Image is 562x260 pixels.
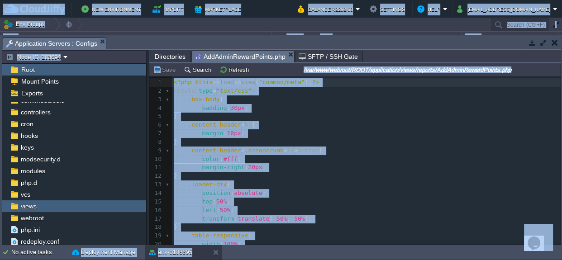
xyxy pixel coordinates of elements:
[220,156,224,162] span: :
[177,87,195,94] span: style
[149,78,164,87] div: 1
[227,198,230,205] span: ;
[417,4,443,14] button: Help
[149,129,164,138] div: 7
[272,32,317,42] div: Status
[294,147,298,154] span: >
[19,89,44,97] a: Exports
[149,147,164,155] div: 9
[174,87,177,94] span: <
[19,214,45,222] span: webroot
[149,240,164,249] div: 20
[188,147,241,154] span: .content-header
[19,226,41,234] span: php.ini
[299,51,358,62] span: SFTP / SSH Gate
[149,172,164,180] div: 12
[149,215,164,223] div: 17
[19,202,38,210] a: views
[19,66,36,74] a: Root
[6,53,63,61] button: Node ID: 203694
[284,147,287,154] span: >
[216,198,227,205] span: 50%
[220,96,224,103] span: {
[149,223,164,232] div: 18
[19,190,32,199] a: vcs
[195,4,244,14] button: Marketplace
[234,215,238,222] span: :
[174,172,177,179] span: }
[234,79,241,85] span: ->
[245,147,284,154] span: .breadcrumb
[149,155,164,164] div: 10
[19,167,47,175] a: modules
[19,120,35,128] a: cron
[224,241,238,247] span: 100%
[524,224,553,251] iframe: chat widget
[149,121,164,129] div: 6
[72,248,137,257] button: Deployment Manager
[227,181,230,188] span: {
[149,112,164,121] div: 5
[3,4,65,15] img: CloudJiffy
[238,156,241,162] span: ;
[199,87,213,94] span: type
[11,245,68,260] div: No active tasks
[149,163,164,172] div: 11
[149,206,164,215] div: 16
[19,77,60,85] a: Mount Points
[149,87,164,95] div: 2
[149,198,164,206] div: 15
[19,237,61,246] a: redeploy.conf
[195,79,213,85] span: $this
[262,164,266,170] span: ;
[245,104,248,111] span: ;
[213,87,216,94] span: =
[149,138,164,147] div: 8
[174,113,177,119] span: }
[219,66,252,74] button: Refresh
[202,104,227,111] span: padding
[238,241,241,247] span: ;
[149,232,164,240] div: 19
[220,241,224,247] span: :
[3,18,48,31] button: Env Groups
[155,51,186,62] span: Directories
[216,87,252,94] span: "text/css"
[6,38,97,49] span: Application Servers : Configs
[188,96,219,103] span: .box-body
[298,4,356,14] button: Balance ₹2292.68
[202,207,216,213] span: left
[312,79,319,85] span: ?>
[227,130,241,137] span: 10px
[153,66,178,74] button: Save
[462,32,558,42] div: Usage
[19,108,52,116] a: controllers
[202,215,234,222] span: transform
[227,104,230,111] span: :
[248,232,252,239] span: {
[19,155,62,163] a: modsecurity.d
[19,132,39,140] a: hooks
[255,79,259,85] span: (
[202,156,220,162] span: color
[269,215,273,222] span: (
[19,143,35,151] a: keys
[149,180,164,189] div: 13
[287,215,291,222] span: ,
[188,181,227,188] span: .loader-div
[1,32,271,42] div: Name
[252,121,255,128] span: {
[188,232,248,239] span: .table-responsive
[202,189,231,196] span: position
[262,189,266,196] span: ;
[149,95,164,104] div: 3
[224,156,238,162] span: #fff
